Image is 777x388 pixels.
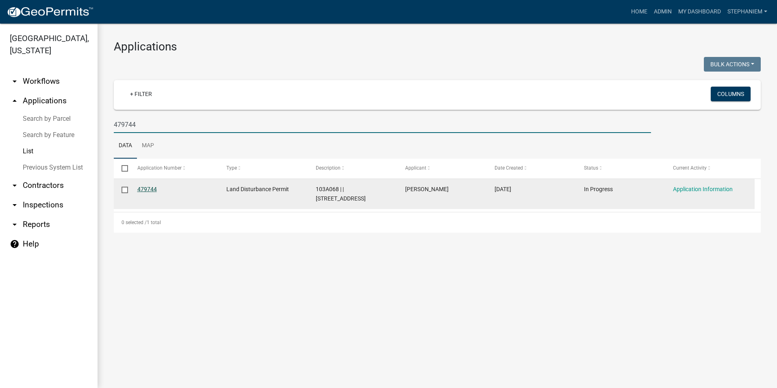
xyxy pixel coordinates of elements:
[308,159,397,178] datatable-header-cell: Description
[576,159,665,178] datatable-header-cell: Status
[10,76,20,86] i: arrow_drop_down
[673,165,707,171] span: Current Activity
[137,165,182,171] span: Application Number
[704,57,761,72] button: Bulk Actions
[724,4,770,20] a: StephanieM
[673,186,733,192] a: Application Information
[495,165,523,171] span: Date Created
[10,181,20,190] i: arrow_drop_down
[114,212,761,233] div: 1 total
[10,220,20,229] i: arrow_drop_down
[584,186,613,192] span: In Progress
[628,4,651,20] a: Home
[487,159,576,178] datatable-header-cell: Date Created
[316,186,366,202] span: 103A068 | | 978 LAKE OCONEE PKWY
[397,159,487,178] datatable-header-cell: Applicant
[651,4,675,20] a: Admin
[10,96,20,106] i: arrow_drop_up
[316,165,341,171] span: Description
[665,159,755,178] datatable-header-cell: Current Activity
[405,186,449,192] span: Jessica Hood
[114,159,129,178] datatable-header-cell: Select
[124,87,158,101] a: + Filter
[10,200,20,210] i: arrow_drop_down
[137,133,159,159] a: Map
[711,87,751,101] button: Columns
[495,186,511,192] span: 09/17/2025
[10,239,20,249] i: help
[226,186,289,192] span: Land Disturbance Permit
[114,133,137,159] a: Data
[122,220,147,225] span: 0 selected /
[129,159,219,178] datatable-header-cell: Application Number
[405,165,426,171] span: Applicant
[584,165,598,171] span: Status
[226,165,237,171] span: Type
[114,116,651,133] input: Search for applications
[219,159,308,178] datatable-header-cell: Type
[114,40,761,54] h3: Applications
[675,4,724,20] a: My Dashboard
[137,186,157,192] a: 479744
